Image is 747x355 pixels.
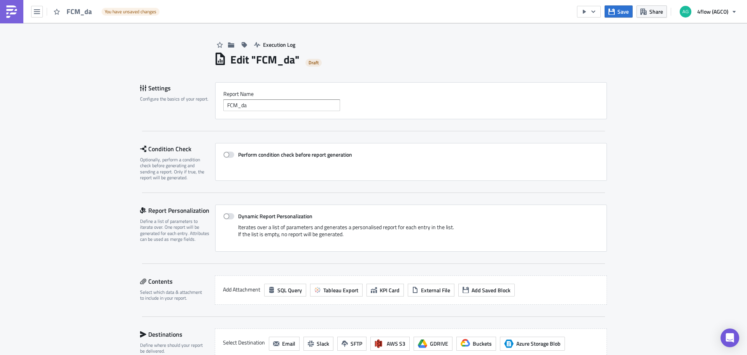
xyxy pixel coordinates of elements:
[370,337,410,351] button: AWS S3
[67,7,98,17] span: FCM_da
[269,337,300,351] button: Email
[140,143,215,155] div: Condition Check
[277,286,302,294] span: SQL Query
[303,337,333,351] button: Slack
[430,339,448,348] span: GDRIVE
[679,5,692,18] img: Avatar
[282,339,295,348] span: Email
[366,284,404,297] button: KPI Card
[516,339,561,348] span: Azure Storage Blob
[317,339,329,348] span: Slack
[337,337,366,351] button: SFTP
[605,5,633,18] button: Save
[105,9,156,15] span: You have unsaved changes
[309,60,319,66] span: Draft
[310,284,363,297] button: Tableau Export
[675,3,741,20] button: 4flow (AGCO)
[140,218,210,242] div: Define a list of parameters to iterate over. One report will be generated for each entry. Attribu...
[408,284,454,297] button: External File
[238,150,352,159] strong: Perform condition check before report generation
[140,342,206,354] div: Define where should your report be delivered.
[414,337,452,351] button: GDRIVE
[140,329,206,340] div: Destinations
[351,339,362,348] span: SFTP
[380,286,400,294] span: KPI Card
[140,276,206,287] div: Contents
[458,284,515,297] button: Add Saved Block
[264,284,306,297] button: SQL Query
[140,157,210,181] div: Optionally, perform a condition check before generating and sending a report. Only if true, the r...
[697,7,728,16] span: 4flow (AGCO)
[5,5,18,18] img: PushMetrics
[649,7,663,16] span: Share
[617,7,629,16] span: Save
[504,339,514,348] span: Azure Storage Blob
[223,90,599,97] label: Report Nam﻿e
[263,41,295,49] span: Execution Log
[250,39,299,51] button: Execution Log
[140,96,210,102] div: Configure the basics of your report.
[230,53,300,67] h1: Edit " FCM_da "
[223,284,260,295] label: Add Attachment
[140,82,215,94] div: Settings
[456,337,496,351] button: Buckets
[223,224,599,244] div: Iterates over a list of parameters and generates a personalised report for each entry in the list...
[500,337,565,351] button: Azure Storage BlobAzure Storage Blob
[323,286,358,294] span: Tableau Export
[238,212,312,220] strong: Dynamic Report Personalization
[721,329,739,347] div: Open Intercom Messenger
[473,339,492,348] span: Buckets
[421,286,450,294] span: External File
[140,205,215,216] div: Report Personalization
[223,337,265,348] label: Select Destination
[387,339,405,348] span: AWS S3
[140,289,206,301] div: Select which data & attachment to include in your report.
[637,5,667,18] button: Share
[472,286,510,294] span: Add Saved Block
